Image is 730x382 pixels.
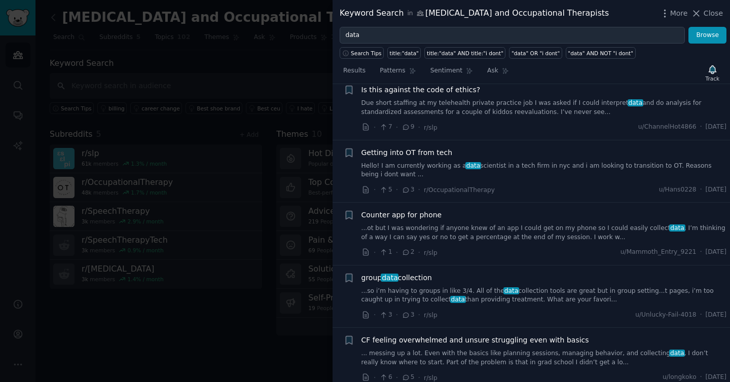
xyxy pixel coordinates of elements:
span: 6 [379,373,392,382]
div: title:"data" AND title:"i dont" [427,50,503,57]
a: Patterns [376,63,419,84]
a: Getting into OT from tech [361,147,453,158]
a: ...so i’m having to groups in like 3/4. All of thedatacollection tools are great but in group set... [361,287,727,304]
span: · [396,184,398,195]
span: · [418,247,420,258]
span: data [450,296,466,303]
span: u/Mammoth_Entry_9221 [620,248,697,257]
span: r/OccupationalTherapy [424,186,495,194]
span: 3 [401,311,414,320]
span: 5 [401,373,414,382]
button: Browse [688,27,726,44]
span: u/longkoko [663,373,697,382]
span: data [381,274,398,282]
span: 5 [379,185,392,195]
span: r/slp [424,249,437,256]
span: data [465,162,481,169]
span: r/slp [424,374,437,381]
a: Results [340,63,369,84]
a: Is this against the code of ethics? [361,85,481,95]
span: · [418,184,420,195]
span: r/slp [424,312,437,319]
span: Sentiment [430,66,462,75]
span: · [700,248,702,257]
span: 2 [401,248,414,257]
span: Results [343,66,366,75]
span: · [700,185,702,195]
span: · [374,184,376,195]
span: · [396,247,398,258]
span: 3 [401,185,414,195]
button: Close [691,8,723,19]
span: 1 [379,248,392,257]
span: [DATE] [706,311,726,320]
span: Patterns [380,66,405,75]
div: Keyword Search [MEDICAL_DATA] and Occupational Therapists [340,7,609,20]
span: data [669,224,685,232]
span: · [418,310,420,320]
span: 3 [379,311,392,320]
a: Ask [484,63,513,84]
div: title:"data" [390,50,419,57]
a: CF feeling overwhelmed and unsure struggling even with basics [361,335,589,346]
span: r/slp [424,124,437,131]
div: Track [706,75,719,82]
button: Search Tips [340,47,384,59]
a: ... messing up a lot. Even with the basics like planning sessions, managing behavior, and collect... [361,349,727,367]
span: · [374,247,376,258]
span: · [700,311,702,320]
span: [DATE] [706,373,726,382]
a: Hello! I am currently working as adatascientist in a tech firm in nyc and i am looking to transit... [361,162,727,179]
input: Try a keyword related to your business [340,27,685,44]
span: in [407,9,413,18]
span: 7 [379,123,392,132]
span: · [418,122,420,133]
span: u/Unlucky-Fail-4018 [635,311,696,320]
span: group collection [361,273,432,283]
a: "data" OR "i dont" [509,47,562,59]
a: Counter app for phone [361,210,442,220]
button: More [660,8,688,19]
span: · [396,122,398,133]
span: [DATE] [706,123,726,132]
div: "data" AND NOT "i dont" [568,50,633,57]
span: [DATE] [706,185,726,195]
a: "data" AND NOT "i dont" [566,47,636,59]
span: data [669,350,685,357]
span: data [503,287,519,294]
span: Ask [487,66,498,75]
a: Sentiment [427,63,477,84]
span: · [374,310,376,320]
a: groupdatacollection [361,273,432,283]
a: title:"data" [387,47,421,59]
div: "data" OR "i dont" [512,50,560,57]
span: More [670,8,688,19]
span: [DATE] [706,248,726,257]
a: title:"data" AND title:"i dont" [424,47,505,59]
span: · [374,122,376,133]
span: Search Tips [351,50,382,57]
span: Close [704,8,723,19]
span: u/ChannelHot4866 [638,123,697,132]
button: Track [702,62,723,84]
span: data [628,99,643,106]
a: ...ot but I was wondering if anyone knew of an app I could get on my phone so I could easily coll... [361,224,727,242]
span: · [700,373,702,382]
span: u/Hans0228 [659,185,697,195]
span: · [396,310,398,320]
span: · [700,123,702,132]
span: 9 [401,123,414,132]
a: Due short staffing at my telehealth private practice job I was asked if I could interpretdataand ... [361,99,727,117]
